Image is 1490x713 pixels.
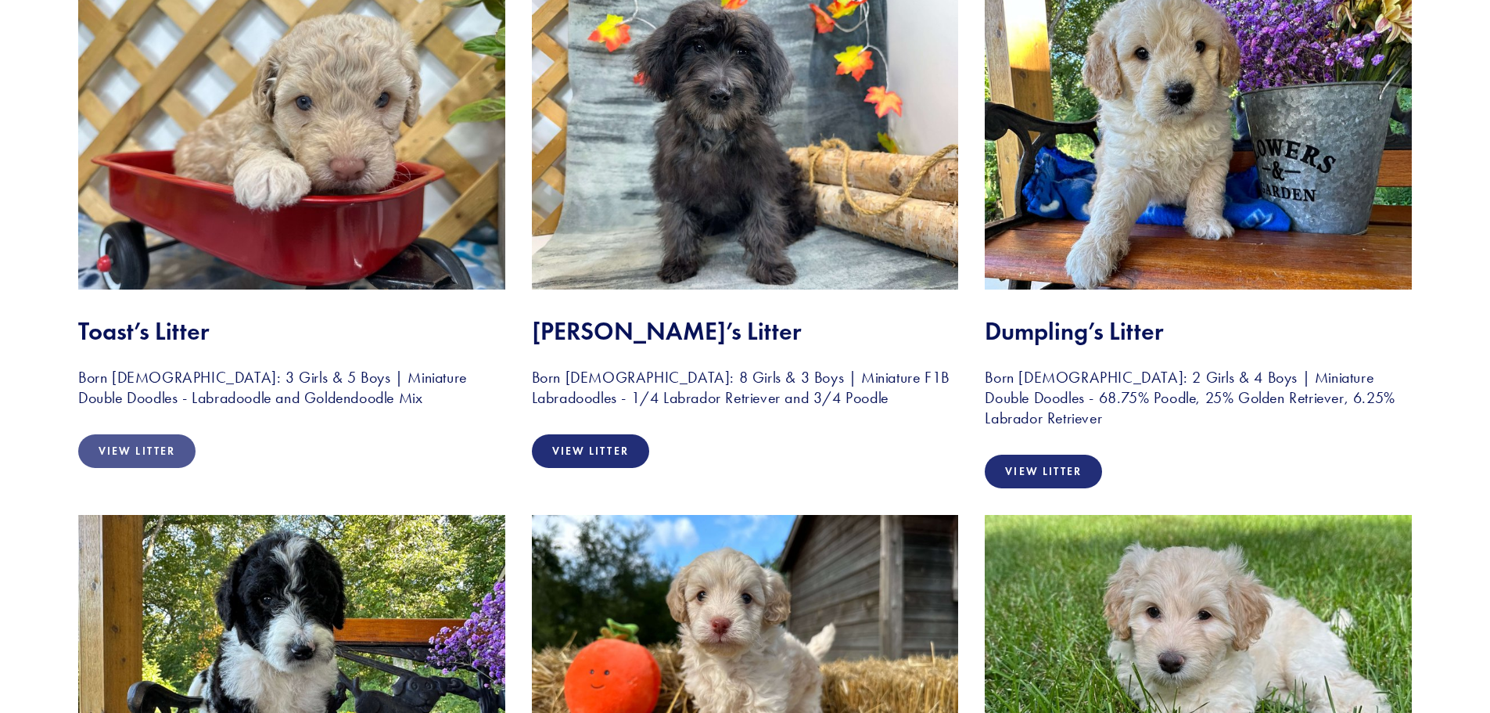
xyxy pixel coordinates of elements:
h3: Born [DEMOGRAPHIC_DATA]: 8 Girls & 3 Boys | Miniature F1B Labradoodles - 1/4 Labrador Retriever a... [532,367,959,408]
a: View Litter [985,455,1102,488]
h2: Toast’s Litter [78,316,505,346]
h3: Born [DEMOGRAPHIC_DATA]: 3 Girls & 5 Boys | Miniature Double Doodles - Labradoodle and Goldendood... [78,367,505,408]
h2: [PERSON_NAME]’s Litter [532,316,959,346]
a: View Litter [78,434,196,468]
h3: Born [DEMOGRAPHIC_DATA]: 2 Girls & 4 Boys | Miniature Double Doodles - 68.75% Poodle, 25% Golden ... [985,367,1412,428]
h2: Dumpling’s Litter [985,316,1412,346]
a: View Litter [532,434,649,468]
